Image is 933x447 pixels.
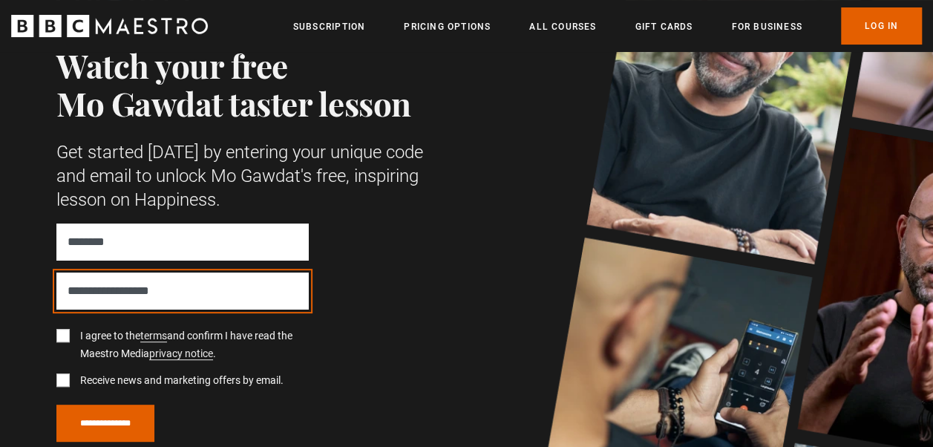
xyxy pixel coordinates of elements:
[841,7,922,45] a: Log In
[635,19,693,34] a: Gift Cards
[56,140,435,212] p: Get started [DATE] by entering your unique code and email to unlock Mo Gawdat's free, inspiring l...
[149,348,213,360] a: privacy notice
[731,19,802,34] a: For business
[140,330,167,342] a: terms
[293,7,922,45] nav: Primary
[56,46,435,123] h1: Watch your free Mo Gawdat taster lesson
[74,372,284,390] label: Receive news and marketing offers by email.
[529,19,596,34] a: All Courses
[11,15,208,37] svg: BBC Maestro
[293,19,365,34] a: Subscription
[74,327,309,363] label: I agree to the and confirm I have read the Maestro Media .
[404,19,491,34] a: Pricing Options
